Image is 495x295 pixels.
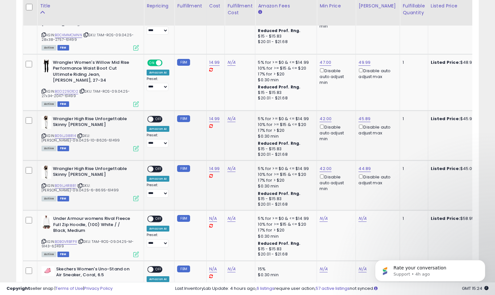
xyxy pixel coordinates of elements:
div: Last InventoryLab Update: 4 hours ago, require user action, not synced. [175,286,489,292]
span: FBM [57,45,69,51]
div: $0.30 min [258,233,312,239]
div: [PERSON_NAME] [358,3,397,9]
div: 17% for > $20 [258,71,312,77]
div: Amazon AI [147,70,169,75]
div: Disable auto adjust min [320,67,351,86]
span: All listings currently available for purchase on Amazon [42,196,56,201]
span: FBM [57,196,69,201]
div: 5% for >= $0 & <= $14.99 [258,60,312,65]
div: ASIN: [42,216,139,256]
div: Fulfillable Quantity [403,3,425,16]
a: 45.89 [358,116,370,122]
b: Listed Price: [431,215,460,221]
div: $48.99 [431,60,485,65]
div: Disable auto adjust min [320,123,351,142]
a: N/A [358,215,366,222]
div: 17% for > $20 [258,227,312,233]
small: FBM [177,115,190,122]
div: Preset: [147,233,169,247]
a: 42.00 [320,165,332,172]
small: FBM [177,266,190,272]
a: 57 active listings [316,285,350,291]
div: $20.01 - $21.68 [258,202,312,207]
a: 6 listings [257,285,274,291]
b: Wrangler Women's Willow Mid Rise Performance Waist Boot Cut Ultimate Riding Jean, [PERSON_NAME], ... [53,60,132,85]
img: 31HT1Pra+DL._SL40_.jpg [42,216,52,229]
iframe: Intercom notifications message [365,246,495,292]
div: Cost [209,3,222,9]
div: Preset: [147,133,169,148]
div: seller snap | | [6,286,113,292]
div: $20.01 - $21.68 [258,252,312,257]
a: N/A [358,266,366,272]
div: 10% for >= $15 & <= $20 [258,221,312,227]
small: FBM [177,165,190,172]
a: N/A [209,215,217,222]
div: 17% for > $20 [258,128,312,133]
div: $15 - $15.83 [258,90,312,96]
a: N/A [227,165,235,172]
div: Fulfillment Cost [227,3,252,16]
b: Wrangler High Rise Unforgettable Skinny [PERSON_NAME] [53,116,132,130]
div: ASIN: [42,116,139,151]
a: N/A [227,266,235,272]
div: Disable auto adjust max [358,173,395,186]
div: Preset: [147,20,169,35]
div: $20.01 - $21.68 [258,96,312,101]
span: | SKU: TAM-ROS-09.04.25-M-9143-62499 [42,239,134,249]
div: $15 - $15.83 [258,196,312,202]
a: B0CKMMCMNN [55,32,82,38]
div: Amazon AI [147,126,169,132]
b: Reduced Prof. Rng. [258,141,300,146]
a: 14.99 [209,165,220,172]
div: ASIN: [42,60,139,106]
div: $0.30 min [258,77,312,83]
div: 10% for >= $15 & <= $20 [258,122,312,128]
a: B09LJ4R881 [55,183,76,188]
span: | SKU: TAM-ROS-09.04.25-28x38-2757-61499 [42,32,134,42]
b: Listed Price: [431,116,460,122]
div: 5% for >= $0 & <= $14.99 [258,166,312,172]
span: OFF [153,216,164,222]
div: $0.30 min [258,133,312,139]
span: FBM [57,252,69,257]
b: Wrangler High Rise Unforgettable Skinny [PERSON_NAME] [53,166,132,179]
div: $15 - $15.83 [258,246,312,252]
div: ASIN: [42,3,139,50]
strong: Copyright [6,285,30,291]
a: Privacy Policy [84,285,113,291]
a: Terms of Use [55,285,83,291]
span: ON [148,60,156,65]
img: 31AvU2rvSaL._SL40_.jpg [42,116,51,129]
div: $20.01 - $21.68 [258,39,312,45]
div: Min Price [320,3,353,9]
div: 1 [403,60,423,65]
a: 44.89 [358,165,371,172]
span: All listings currently available for purchase on Amazon [42,252,56,257]
span: All listings currently available for purchase on Amazon [42,45,56,51]
span: All listings currently available for purchase on Amazon [42,101,56,107]
a: 14.99 [209,59,220,66]
b: Reduced Prof. Rng. [258,241,300,246]
span: All listings currently available for purchase on Amazon [42,146,56,151]
div: Disable auto adjust min [320,173,351,192]
a: N/A [209,266,217,272]
span: OFF [153,166,164,172]
div: 5% for >= $0 & <= $14.99 [258,116,312,122]
small: FBM [177,215,190,222]
div: 5% for >= $0 & <= $14.99 [258,216,312,221]
div: $0.30 min [258,272,312,278]
b: Skechers Women's Uno-Stand on Air Sneaker, Coral, 6.5 [56,266,135,280]
a: B0BGVRBFPX [55,239,77,244]
div: Amazon AI [147,226,169,232]
b: Under Armour womens Rival Fleece Full Zip Hoodie, (100) White / / Black, Medium [53,216,132,235]
div: Listed Price [431,3,487,9]
div: $45.90 [431,116,485,122]
span: OFF [153,267,164,272]
div: $15 - $15.83 [258,146,312,152]
div: 1 [403,116,423,122]
div: $20.01 - $21.68 [258,152,312,157]
div: $0.30 min [258,183,312,189]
